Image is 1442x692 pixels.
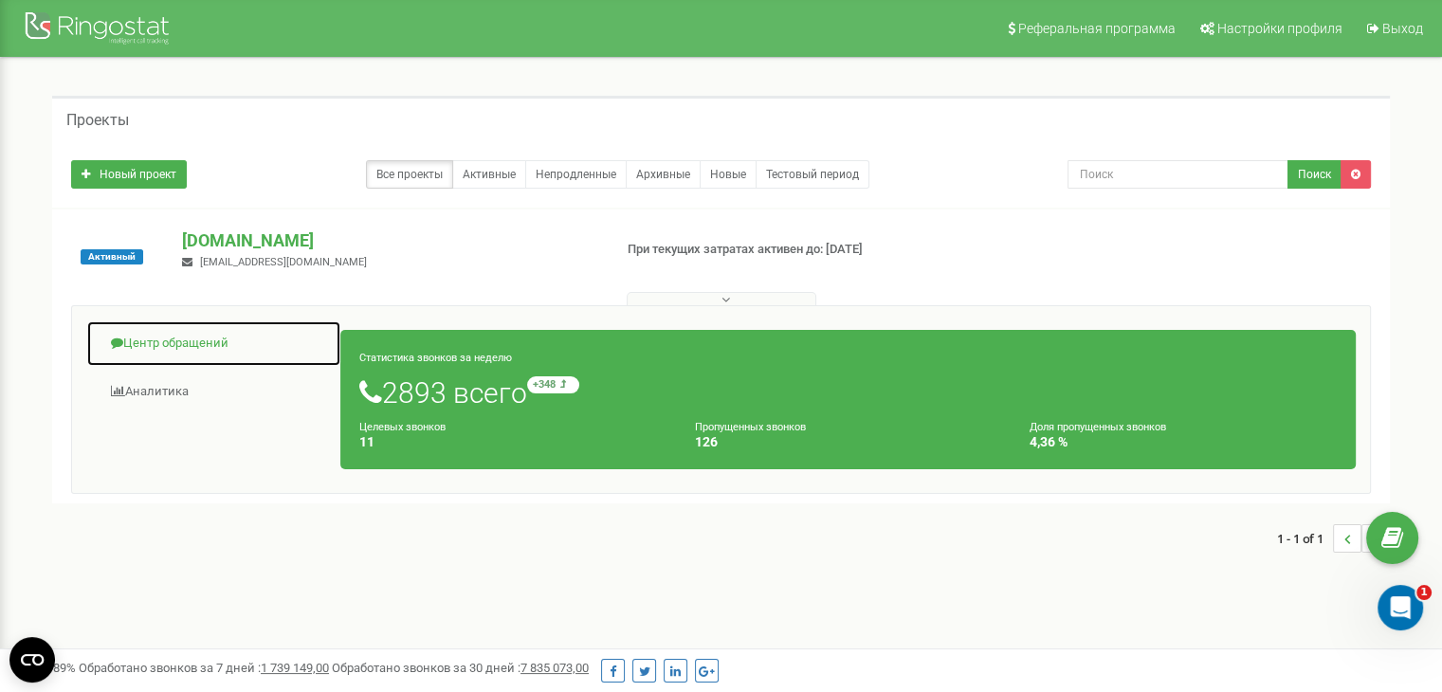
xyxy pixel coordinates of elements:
[1018,21,1176,36] span: Реферальная программа
[182,228,596,253] p: [DOMAIN_NAME]
[86,369,341,415] a: Аналитика
[9,637,55,683] button: Open CMP widget
[1287,160,1342,189] button: Поиск
[1382,21,1423,36] span: Выход
[71,160,187,189] a: Новый проект
[520,661,589,675] u: 7 835 073,00
[81,249,143,264] span: Активный
[359,421,446,433] small: Целевых звонков
[695,435,1002,449] h4: 126
[700,160,757,189] a: Новые
[1416,585,1432,600] span: 1
[1378,585,1423,630] iframe: Intercom live chat
[756,160,869,189] a: Тестовый период
[86,320,341,367] a: Центр обращений
[1277,505,1390,572] nav: ...
[1217,21,1342,36] span: Настройки профиля
[628,241,931,259] p: При текущих затратах активен до: [DATE]
[261,661,329,675] u: 1 739 149,00
[1030,435,1337,449] h4: 4,36 %
[527,376,579,393] small: +348
[66,112,129,129] h5: Проекты
[1068,160,1288,189] input: Поиск
[1030,421,1166,433] small: Доля пропущенных звонков
[525,160,627,189] a: Непродленные
[359,435,666,449] h4: 11
[626,160,701,189] a: Архивные
[79,661,329,675] span: Обработано звонков за 7 дней :
[1277,524,1333,553] span: 1 - 1 of 1
[359,376,1337,409] h1: 2893 всего
[452,160,526,189] a: Активные
[359,352,512,364] small: Статистика звонков за неделю
[332,661,589,675] span: Обработано звонков за 30 дней :
[366,160,453,189] a: Все проекты
[695,421,806,433] small: Пропущенных звонков
[200,256,367,268] span: [EMAIL_ADDRESS][DOMAIN_NAME]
